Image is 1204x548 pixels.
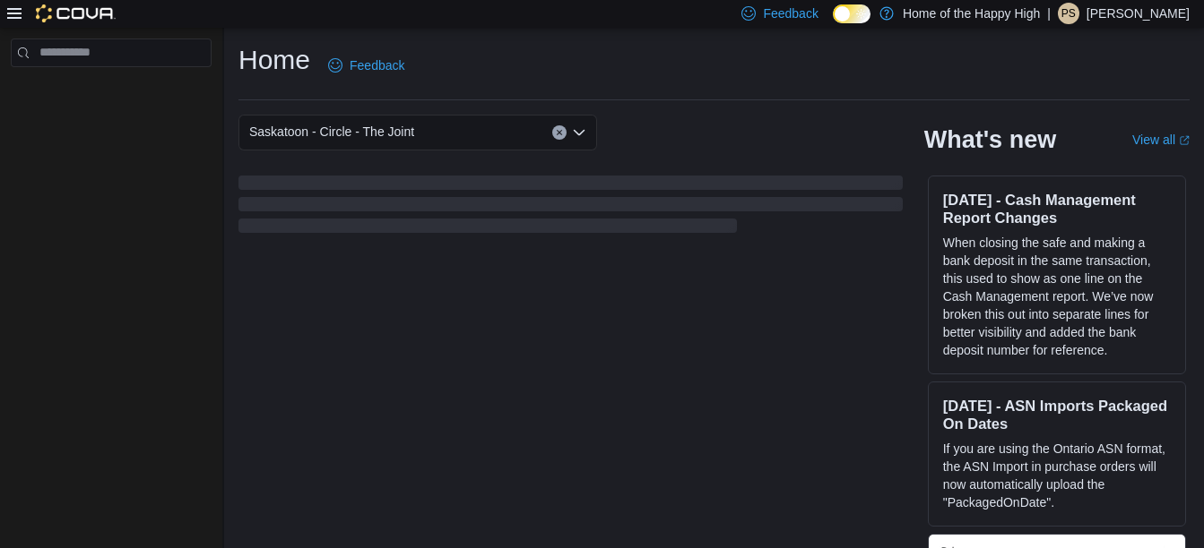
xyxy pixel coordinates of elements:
nav: Complex example [11,71,212,114]
span: Loading [238,179,903,236]
h3: [DATE] - ASN Imports Packaged On Dates [943,397,1171,432]
span: Saskatoon - Circle - The Joint [249,121,414,142]
img: Cova [36,4,116,22]
h1: Home [238,42,310,78]
p: | [1047,3,1051,24]
a: View allExternal link [1132,133,1190,147]
h3: [DATE] - Cash Management Report Changes [943,191,1171,227]
p: Home of the Happy High [903,3,1040,24]
input: Dark Mode [833,4,871,23]
span: Feedback [350,56,404,74]
a: Feedback [321,47,411,83]
h2: What's new [924,125,1056,154]
span: PS [1061,3,1076,24]
svg: External link [1179,135,1190,146]
span: Feedback [763,4,818,22]
p: If you are using the Ontario ASN format, the ASN Import in purchase orders will now automatically... [943,440,1171,511]
div: Priyanshu Singla [1058,3,1079,24]
p: [PERSON_NAME] [1087,3,1190,24]
button: Open list of options [572,125,586,140]
button: Clear input [552,125,567,140]
p: When closing the safe and making a bank deposit in the same transaction, this used to show as one... [943,234,1171,359]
